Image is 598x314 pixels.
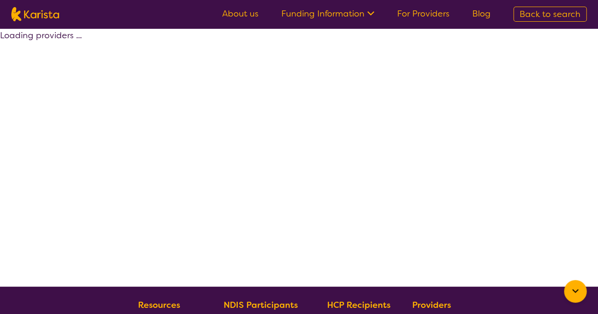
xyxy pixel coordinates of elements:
img: Karista logo [11,7,59,21]
b: Providers [412,299,451,311]
a: About us [222,8,259,19]
a: Blog [472,8,491,19]
b: HCP Recipients [327,299,390,311]
a: Funding Information [281,8,374,19]
a: Back to search [513,7,587,22]
b: Resources [138,299,180,311]
b: NDIS Participants [224,299,298,311]
span: Back to search [520,8,581,20]
a: For Providers [397,8,450,19]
